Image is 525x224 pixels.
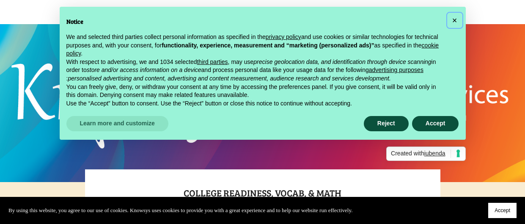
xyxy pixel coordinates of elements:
[8,206,352,215] p: By using this website, you agree to our use of cookies. Knowsys uses cookies to provide you with ...
[68,75,390,82] em: personalised advertising and content, advertising and content measurement, audience research and ...
[66,42,439,57] a: cookie policy
[448,14,462,27] button: Close this notice
[369,66,423,75] button: advertising purposes
[66,33,445,58] p: We and selected third parties collect personal information as specified in the and use cookies or...
[424,150,445,157] span: iubenda
[266,33,301,40] a: privacy policy
[452,16,457,25] span: ×
[66,100,445,108] p: Use the “Accept” button to consent. Use the “Reject” button or close this notice to continue with...
[391,149,451,158] span: Created with
[364,116,409,131] button: Reject
[488,203,517,218] button: Accept
[66,58,445,83] p: With respect to advertising, we and 1034 selected , may use in order to and process personal data...
[87,66,201,73] em: store and/or access information on a device
[386,147,465,161] a: Created withiubenda
[66,17,445,26] h2: Notice
[66,83,445,100] p: You can freely give, deny, or withdraw your consent at any time by accessing the preferences pane...
[197,58,228,66] button: third parties
[66,116,168,131] button: Learn more and customize
[253,58,431,65] em: precise geolocation data, and identification through device scanning
[162,42,374,49] strong: functionality, experience, measurement and “marketing (personalized ads)”
[412,116,459,131] button: Accept
[495,207,510,213] span: Accept
[107,185,418,216] h1: College readiness, Vocab, & Math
